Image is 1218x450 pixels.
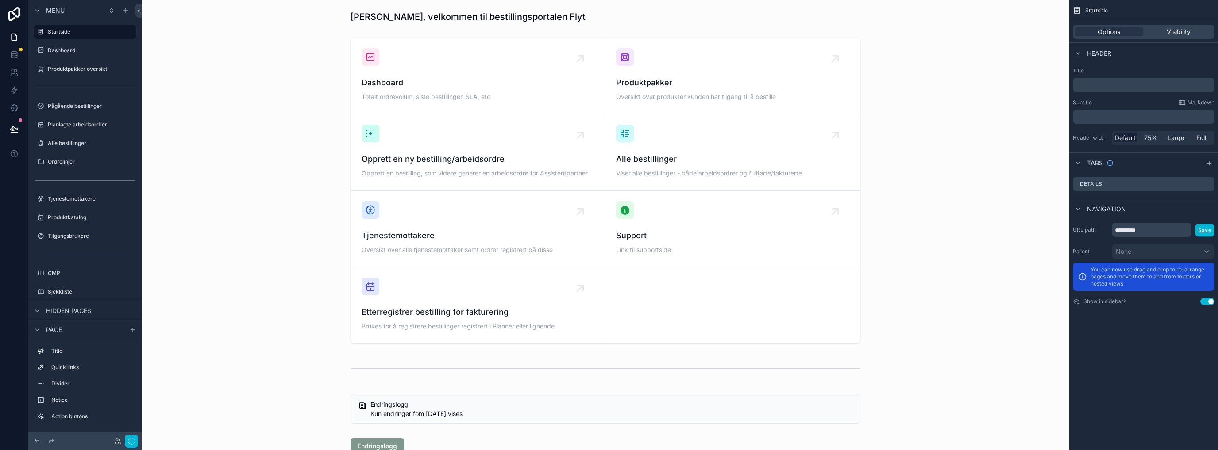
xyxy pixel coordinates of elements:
span: Visibility [1167,27,1191,36]
label: CMP [48,270,135,277]
label: Details [1080,180,1102,187]
a: Produktkatalog [34,210,136,225]
div: scrollable content [1073,110,1214,124]
a: CMP [34,266,136,280]
span: Markdown [1187,99,1214,106]
label: Planlagte arbeidsordrer [48,121,135,128]
label: Tjenestemottakere [48,195,135,202]
a: Dashboard [34,43,136,57]
label: Tilgangsbrukere [48,233,135,240]
span: Full [1196,133,1206,142]
span: Options [1098,27,1120,36]
label: Pågående bestillinger [48,103,135,110]
p: You can now use drag and drop to re-arrange pages and move them to and from folders or nested views [1091,266,1209,287]
a: Produktpakker oversikt [34,62,136,76]
label: Parent [1073,248,1108,255]
label: Startside [48,28,131,35]
label: Ordrelinjer [48,158,135,165]
button: Save [1195,224,1214,236]
a: Startside [34,25,136,39]
a: Tjenestemottakere [34,192,136,206]
label: Action buttons [51,413,133,420]
span: 75% [1144,133,1157,142]
span: Hidden pages [46,306,91,315]
span: Page [46,325,62,334]
span: Default [1115,133,1136,142]
label: Produktpakker oversikt [48,65,135,72]
label: Alle bestillinger [48,140,135,147]
label: URL path [1073,226,1108,233]
span: Large [1168,133,1184,142]
div: scrollable content [1073,78,1214,92]
label: Quick links [51,364,133,371]
button: None [1112,244,1214,259]
a: Alle bestillinger [34,136,136,150]
span: None [1116,247,1131,256]
span: Menu [46,6,65,15]
a: Pågående bestillinger [34,99,136,113]
label: Header width [1073,134,1108,141]
span: Tabs [1087,159,1103,168]
span: Header [1087,49,1111,58]
label: Sjekkliste [48,288,135,295]
label: Title [1073,67,1214,74]
label: Title [51,347,133,355]
div: scrollable content [28,340,142,432]
label: Divider [51,380,133,387]
a: Ordrelinjer [34,155,136,169]
a: Planlagte arbeidsordrer [34,118,136,132]
a: Sjekkliste [34,285,136,299]
span: Startside [1085,7,1108,14]
span: Navigation [1087,205,1126,214]
label: Produktkatalog [48,214,135,221]
label: Subtitle [1073,99,1092,106]
label: Notice [51,397,133,404]
label: Show in sidebar? [1083,298,1126,305]
a: Markdown [1179,99,1214,106]
a: Tilgangsbrukere [34,229,136,243]
label: Dashboard [48,47,135,54]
